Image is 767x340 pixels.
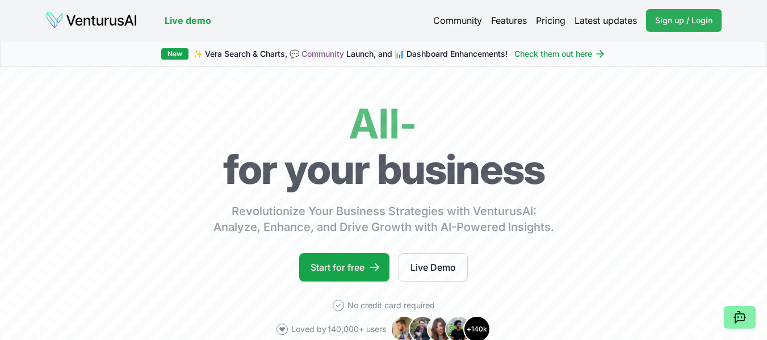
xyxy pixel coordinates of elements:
a: Live Demo [399,253,468,282]
img: logo [45,11,137,30]
a: Start for free [299,253,389,282]
span: Sign up / Login [655,15,712,26]
a: Community [433,14,482,27]
div: New [161,48,188,60]
a: Live demo [165,14,211,27]
a: Latest updates [575,14,637,27]
a: Sign up / Login [646,9,722,32]
a: Features [491,14,527,27]
a: Check them out here [514,48,606,60]
a: Pricing [536,14,565,27]
span: ✨ Vera Search & Charts, 💬 Launch, and 📊 Dashboard Enhancements! [193,48,508,60]
a: Community [301,49,344,58]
